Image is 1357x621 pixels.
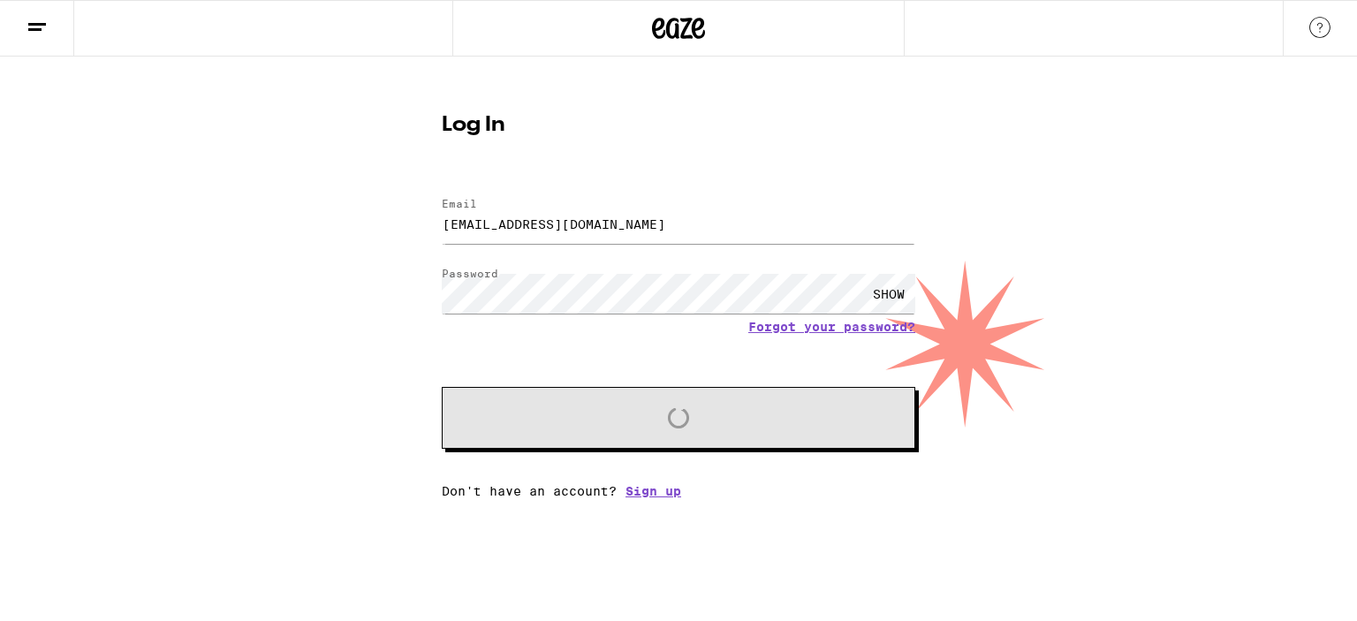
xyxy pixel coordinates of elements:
label: Email [442,198,477,209]
a: Forgot your password? [748,320,915,334]
label: Password [442,268,498,279]
input: Email [442,204,915,244]
a: Sign up [625,484,681,498]
div: SHOW [862,274,915,314]
h1: Log In [442,115,915,136]
div: Don't have an account? [442,484,915,498]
